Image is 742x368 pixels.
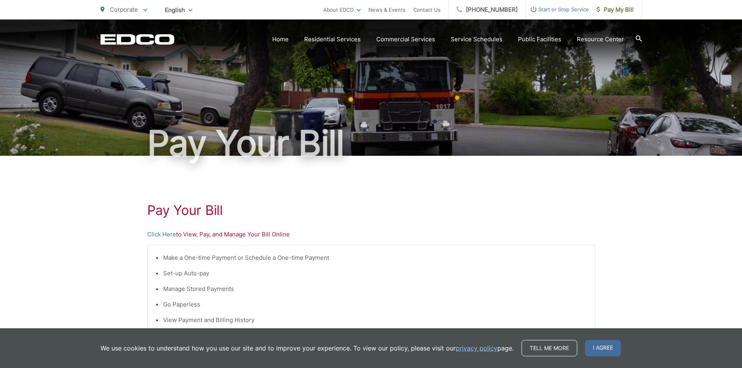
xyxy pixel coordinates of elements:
[451,35,502,44] a: Service Schedules
[597,5,634,14] span: Pay My Bill
[147,230,595,239] p: to View, Pay, and Manage Your Bill Online
[577,35,624,44] a: Resource Center
[163,253,587,262] li: Make a One-time Payment or Schedule a One-time Payment
[413,5,441,14] a: Contact Us
[376,35,435,44] a: Commercial Services
[147,230,176,239] a: Click Here
[110,6,138,13] span: Corporate
[163,315,587,325] li: View Payment and Billing History
[100,34,174,45] a: EDCD logo. Return to the homepage.
[100,343,514,353] p: We use cookies to understand how you use our site and to improve your experience. To view our pol...
[368,5,405,14] a: News & Events
[522,340,577,356] a: Tell me more
[163,284,587,294] li: Manage Stored Payments
[163,300,587,309] li: Go Paperless
[456,343,497,353] a: privacy policy
[585,340,621,356] span: I agree
[147,202,595,218] h1: Pay Your Bill
[518,35,561,44] a: Public Facilities
[163,269,587,278] li: Set-up Auto-pay
[323,5,361,14] a: About EDCO
[100,124,642,163] h1: Pay Your Bill
[304,35,361,44] a: Residential Services
[272,35,289,44] a: Home
[159,3,198,17] span: English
